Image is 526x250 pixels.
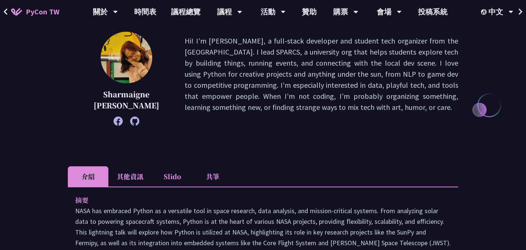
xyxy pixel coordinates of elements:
img: Sharmaigne Angelie Mabano [101,32,152,83]
li: 共筆 [192,166,233,187]
p: Hi! I’m [PERSON_NAME], a full-stack developer and student tech organizer from the [GEOGRAPHIC_DAT... [185,35,458,122]
span: PyCon TW [26,6,59,17]
li: 介紹 [68,166,108,187]
img: Home icon of PyCon TW 2025 [11,8,22,15]
li: Slido [152,166,192,187]
img: Locale Icon [481,9,488,15]
a: PyCon TW [4,3,67,21]
li: 其他資訊 [108,166,152,187]
p: 摘要 [75,195,436,205]
p: Sharmaigne [PERSON_NAME] [86,89,166,111]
